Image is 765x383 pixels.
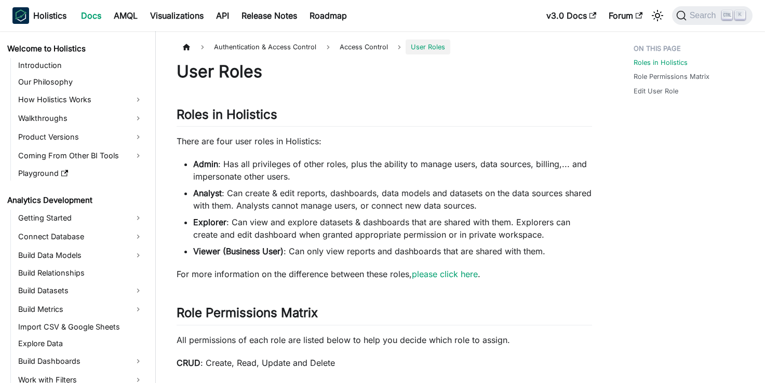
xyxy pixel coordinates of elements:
[15,266,146,280] a: Build Relationships
[177,135,592,147] p: There are four user roles in Holistics:
[33,9,66,22] b: Holistics
[193,246,284,256] strong: Viewer (Business User)
[210,7,235,24] a: API
[412,269,478,279] a: please click here
[193,187,592,212] li: : Can create & edit reports, dashboards, data models and datasets on the data sources shared with...
[177,334,592,346] p: All permissions of each role are listed below to help you decide which role to assign.
[193,159,218,169] strong: Admin
[177,268,592,280] p: For more information on the difference between these roles, .
[634,58,688,67] a: Roles in Holistics
[177,305,592,325] h2: Role Permissions Matrix
[177,357,592,369] p: : Create, Read, Update and Delete
[193,217,226,227] strong: Explorer
[15,336,146,351] a: Explore Data
[406,39,450,54] span: User Roles
[602,7,649,24] a: Forum
[193,245,592,257] li: : Can only view reports and dashboards that are shared with them.
[177,61,592,82] h1: User Roles
[334,39,393,54] a: Access Control
[15,91,146,108] a: How Holistics Works
[15,129,146,145] a: Product Versions
[540,7,602,24] a: v3.0 Docs
[303,7,353,24] a: Roadmap
[177,358,200,368] strong: CRUD
[15,58,146,73] a: Introduction
[12,7,29,24] img: Holistics
[193,158,592,183] li: : Has all privileges of other roles, plus the ability to manage users, data sources, billing,... ...
[15,210,146,226] a: Getting Started
[15,301,146,318] a: Build Metrics
[15,247,146,264] a: Build Data Models
[75,7,108,24] a: Docs
[15,110,146,127] a: Walkthroughs
[634,86,678,96] a: Edit User Role
[340,43,388,51] span: Access Control
[672,6,753,25] button: Search (Ctrl+K)
[177,39,592,54] nav: Breadcrumbs
[144,7,210,24] a: Visualizations
[687,11,722,20] span: Search
[177,39,196,54] a: Home page
[12,7,66,24] a: HolisticsHolistics
[15,228,146,245] a: Connect Database
[209,39,321,54] span: Authentication & Access Control
[15,282,146,299] a: Build Datasets
[649,7,666,24] button: Switch between dark and light mode (currently light mode)
[735,10,745,20] kbd: K
[235,7,303,24] a: Release Notes
[15,353,146,370] a: Build Dashboards
[15,75,146,89] a: Our Philosophy
[4,193,146,208] a: Analytics Development
[15,166,146,181] a: Playground
[4,42,146,56] a: Welcome to Holistics
[193,216,592,241] li: : Can view and explore datasets & dashboards that are shared with them. Explorers can create and ...
[108,7,144,24] a: AMQL
[634,72,709,81] a: Role Permissions Matrix
[15,147,146,164] a: Coming From Other BI Tools
[15,320,146,334] a: Import CSV & Google Sheets
[193,188,222,198] strong: Analyst
[177,107,592,127] h2: Roles in Holistics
